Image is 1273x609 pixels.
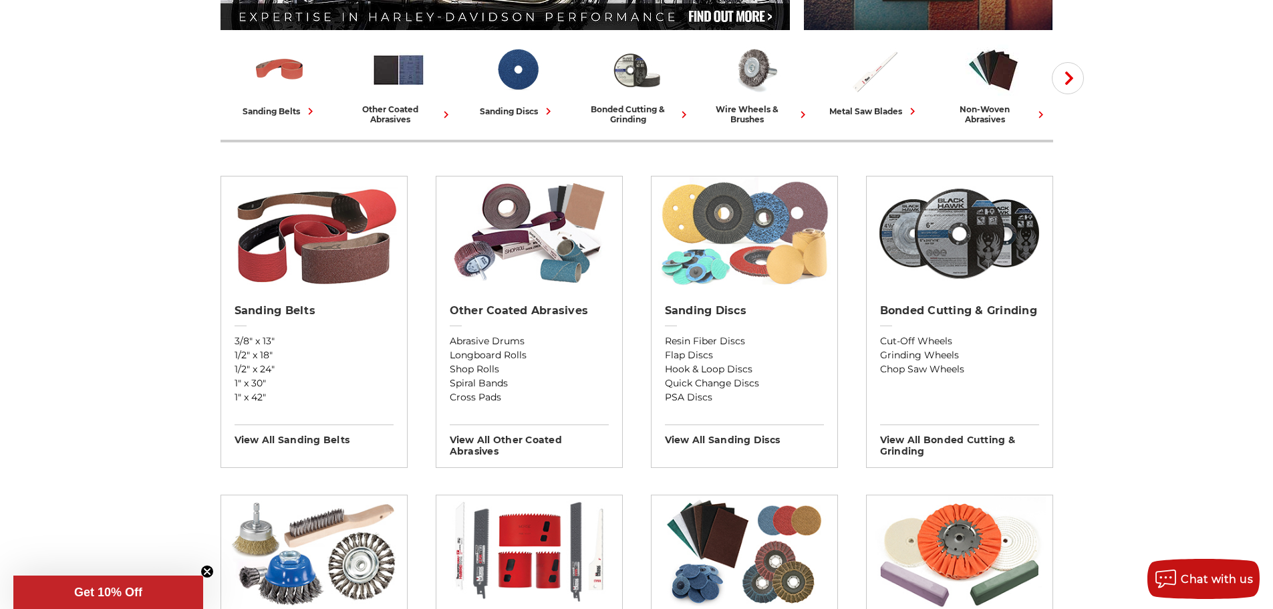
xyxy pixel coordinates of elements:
[658,176,831,290] img: Sanding Discs
[252,42,307,98] img: Sanding Belts
[235,334,394,348] a: 3/8" x 13"
[490,42,545,98] img: Sanding Discs
[702,104,810,124] div: wire wheels & brushes
[442,176,615,290] img: Other Coated Abrasives
[1147,559,1260,599] button: Chat with us
[583,104,691,124] div: bonded cutting & grinding
[702,42,810,124] a: wire wheels & brushes
[880,348,1039,362] a: Grinding Wheels
[665,362,824,376] a: Hook & Loop Discs
[821,42,929,118] a: metal saw blades
[450,362,609,376] a: Shop Rolls
[940,42,1048,124] a: non-woven abrasives
[940,104,1048,124] div: non-woven abrasives
[829,104,920,118] div: metal saw blades
[235,348,394,362] a: 1/2" x 18"
[665,390,824,404] a: PSA Discs
[200,565,214,578] button: Close teaser
[665,424,824,446] h3: View All sanding discs
[345,42,453,124] a: other coated abrasives
[235,424,394,446] h3: View All sanding belts
[450,348,609,362] a: Longboard Rolls
[665,304,824,318] h2: Sanding Discs
[665,348,824,362] a: Flap Discs
[450,334,609,348] a: Abrasive Drums
[880,362,1039,376] a: Chop Saw Wheels
[583,42,691,124] a: bonded cutting & grinding
[226,42,334,118] a: sanding belts
[880,334,1039,348] a: Cut-Off Wheels
[873,495,1046,609] img: Buffing & Polishing
[464,42,572,118] a: sanding discs
[345,104,453,124] div: other coated abrasives
[966,42,1021,98] img: Non-woven Abrasives
[227,176,400,290] img: Sanding Belts
[450,376,609,390] a: Spiral Bands
[1052,62,1084,94] button: Next
[371,42,426,98] img: Other Coated Abrasives
[450,304,609,318] h2: Other Coated Abrasives
[658,495,831,609] img: Non-woven Abrasives
[847,42,902,98] img: Metal Saw Blades
[665,334,824,348] a: Resin Fiber Discs
[13,576,203,609] div: Get 10% OffClose teaser
[442,495,615,609] img: Metal Saw Blades
[235,304,394,318] h2: Sanding Belts
[227,495,400,609] img: Wire Wheels & Brushes
[665,376,824,390] a: Quick Change Discs
[609,42,664,98] img: Bonded Cutting & Grinding
[880,304,1039,318] h2: Bonded Cutting & Grinding
[728,42,783,98] img: Wire Wheels & Brushes
[880,424,1039,457] h3: View All bonded cutting & grinding
[450,424,609,457] h3: View All other coated abrasives
[1181,573,1253,586] span: Chat with us
[235,362,394,376] a: 1/2" x 24"
[450,390,609,404] a: Cross Pads
[873,176,1046,290] img: Bonded Cutting & Grinding
[480,104,555,118] div: sanding discs
[243,104,317,118] div: sanding belts
[235,376,394,390] a: 1" x 30"
[74,586,142,599] span: Get 10% Off
[235,390,394,404] a: 1" x 42"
